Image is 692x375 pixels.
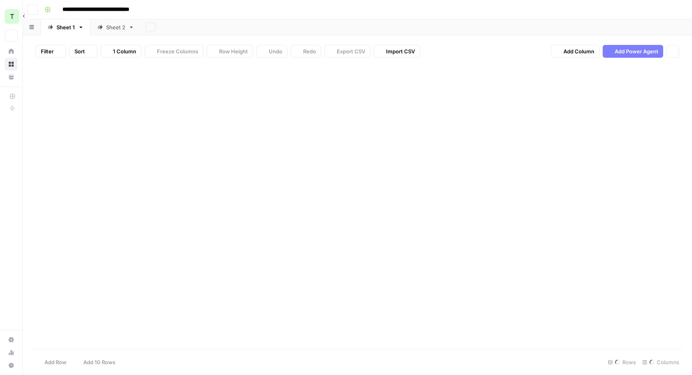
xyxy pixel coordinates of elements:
button: Row Height [207,45,253,58]
span: Import CSV [386,47,415,55]
button: Workspace: TY SEO Team [5,6,18,26]
button: Add Power Agent [603,45,663,58]
button: 1 Column [101,45,141,58]
a: Your Data [5,71,18,83]
button: Import CSV [374,45,420,58]
span: Redo [303,47,316,55]
button: Freeze Columns [145,45,203,58]
span: 1 Column [113,47,136,55]
a: Home [5,45,18,58]
span: Undo [269,47,282,55]
button: Add Column [551,45,599,58]
div: Sheet 2 [106,23,125,31]
span: Add Power Agent [615,47,658,55]
span: Row Height [219,47,248,55]
span: Sort [74,47,85,55]
div: Columns [639,356,682,369]
a: Sheet 2 [91,19,141,35]
button: Export CSV [324,45,370,58]
div: Rows [605,356,639,369]
span: Filter [41,47,54,55]
button: Sort [69,45,97,58]
a: Settings [5,333,18,346]
button: Undo [256,45,288,58]
a: Browse [5,58,18,71]
span: T [10,12,14,21]
button: Help + Support [5,359,18,372]
button: Add Row [32,356,71,369]
span: Add 10 Rows [83,358,115,366]
button: Filter [36,45,66,58]
a: Sheet 1 [41,19,91,35]
span: Add Row [44,358,66,366]
span: Add Column [563,47,594,55]
span: Freeze Columns [157,47,198,55]
div: Sheet 1 [56,23,75,31]
span: Export CSV [337,47,365,55]
button: Redo [291,45,321,58]
a: Usage [5,346,18,359]
button: Add 10 Rows [71,356,120,369]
